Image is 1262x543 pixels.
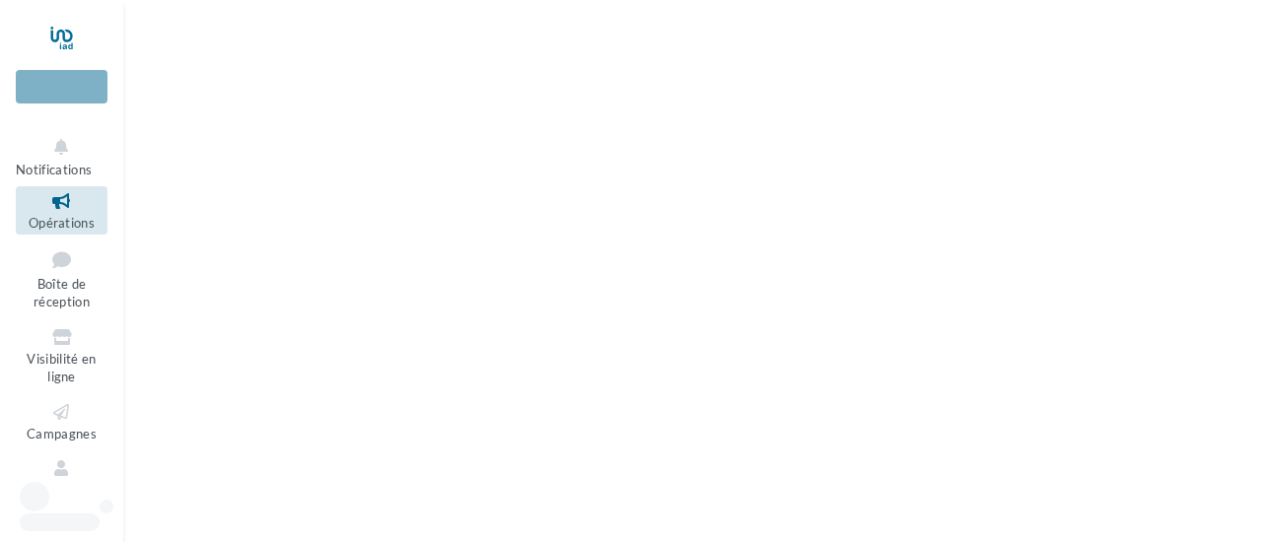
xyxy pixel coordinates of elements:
[16,70,107,103] div: Nouvelle campagne
[16,322,107,389] a: Visibilité en ligne
[16,242,107,314] a: Boîte de réception
[16,397,107,445] a: Campagnes
[29,215,95,231] span: Opérations
[27,351,96,385] span: Visibilité en ligne
[16,186,107,235] a: Opérations
[34,276,90,310] span: Boîte de réception
[16,453,107,502] a: Contacts
[27,426,97,441] span: Campagnes
[16,162,92,177] span: Notifications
